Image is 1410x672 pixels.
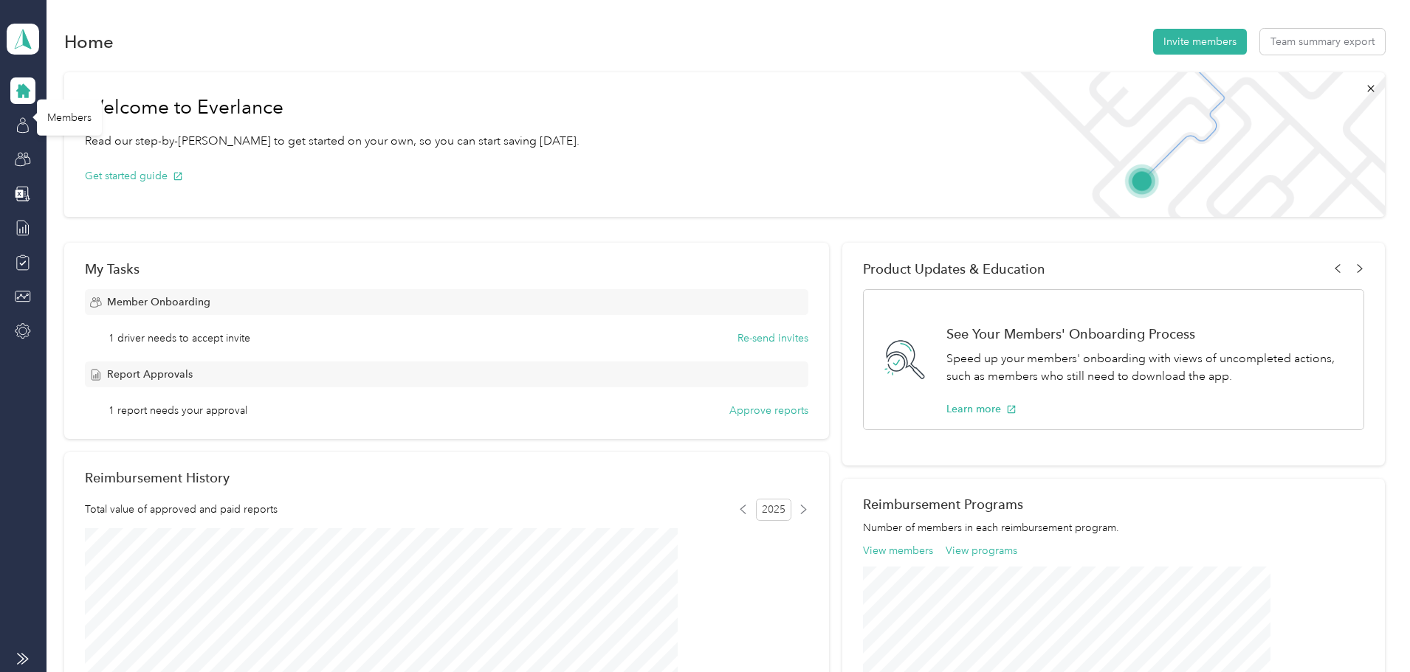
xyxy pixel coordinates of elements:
img: Welcome to everlance [1005,72,1384,217]
div: My Tasks [85,261,808,277]
h2: Reimbursement History [85,470,230,485]
h1: Home [64,34,114,49]
p: Speed up your members' onboarding with views of uncompleted actions, such as members who still ne... [946,350,1348,386]
iframe: Everlance-gr Chat Button Frame [1327,589,1410,672]
h1: Welcome to Everlance [85,96,580,119]
button: Get started guide [85,168,183,184]
p: Number of members in each reimbursement program. [863,520,1364,536]
button: Approve reports [729,403,808,418]
h2: Reimbursement Programs [863,496,1364,512]
button: Team summary export [1260,29,1385,55]
p: Read our step-by-[PERSON_NAME] to get started on your own, so you can start saving [DATE]. [85,132,580,150]
button: Invite members [1153,29,1247,55]
button: View programs [946,543,1017,558]
span: 2025 [756,499,791,521]
span: Report Approvals [107,367,193,382]
span: Member Onboarding [107,294,210,310]
div: Members [37,100,102,136]
span: Total value of approved and paid reports [85,502,278,517]
button: Re-send invites [737,330,808,346]
button: View members [863,543,933,558]
span: Product Updates & Education [863,261,1045,277]
span: 1 report needs your approval [109,403,247,418]
span: 1 driver needs to accept invite [109,330,250,346]
h1: See Your Members' Onboarding Process [946,326,1348,342]
button: Learn more [946,401,1017,417]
